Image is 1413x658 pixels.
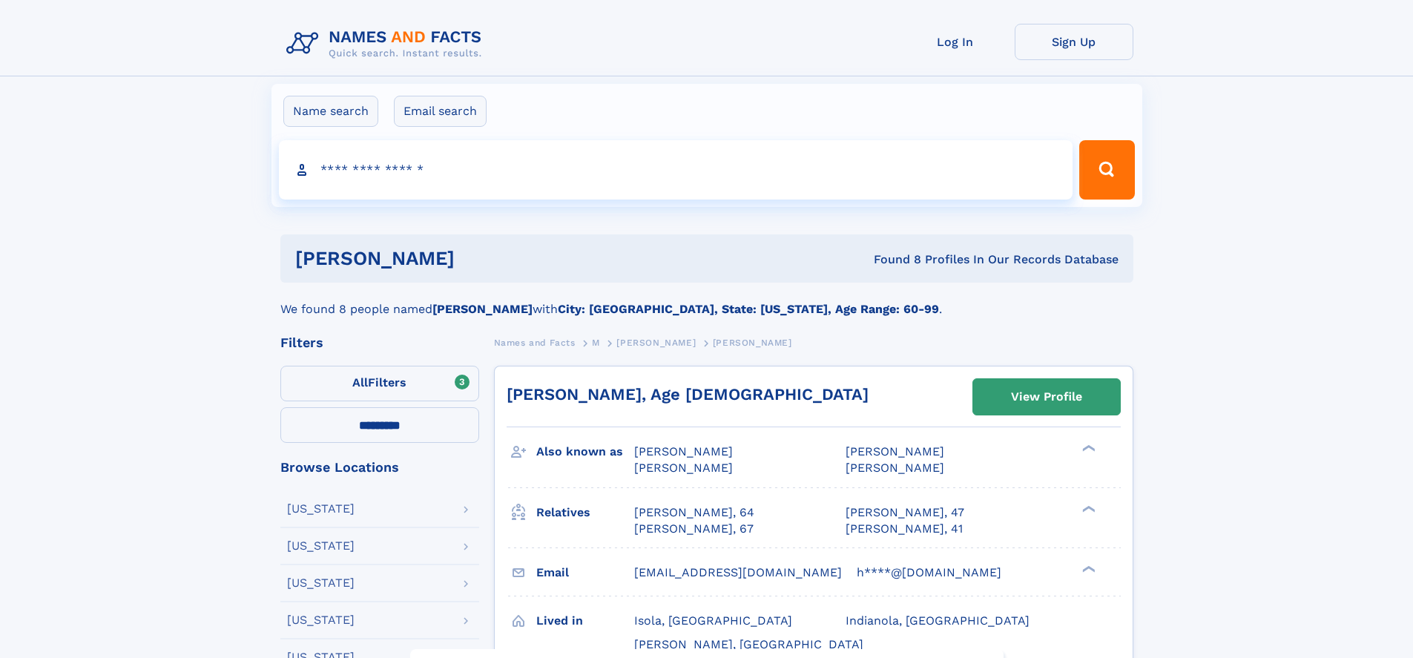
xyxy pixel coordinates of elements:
a: [PERSON_NAME], 64 [634,504,754,521]
div: [US_STATE] [287,503,355,515]
span: All [352,375,368,389]
a: Log In [896,24,1015,60]
span: [PERSON_NAME] [713,338,792,348]
a: [PERSON_NAME], 41 [846,521,963,537]
div: [US_STATE] [287,577,355,589]
span: [PERSON_NAME] [634,444,733,458]
div: [US_STATE] [287,614,355,626]
a: View Profile [973,379,1120,415]
a: M [592,333,600,352]
div: ❯ [1078,444,1096,453]
div: We found 8 people named with . [280,283,1133,318]
div: ❯ [1078,564,1096,573]
span: [PERSON_NAME] [634,461,733,475]
label: Email search [394,96,487,127]
div: Browse Locations [280,461,479,474]
div: Filters [280,336,479,349]
a: [PERSON_NAME] [616,333,696,352]
span: [PERSON_NAME] [616,338,696,348]
h1: [PERSON_NAME] [295,249,665,268]
span: [PERSON_NAME] [846,461,944,475]
b: City: [GEOGRAPHIC_DATA], State: [US_STATE], Age Range: 60-99 [558,302,939,316]
span: [PERSON_NAME] [846,444,944,458]
div: Found 8 Profiles In Our Records Database [664,251,1119,268]
span: [PERSON_NAME], [GEOGRAPHIC_DATA] [634,637,863,651]
img: Logo Names and Facts [280,24,494,64]
span: Isola, [GEOGRAPHIC_DATA] [634,613,792,628]
h3: Lived in [536,608,634,634]
label: Filters [280,366,479,401]
h3: Email [536,560,634,585]
span: [EMAIL_ADDRESS][DOMAIN_NAME] [634,565,842,579]
a: [PERSON_NAME], Age [DEMOGRAPHIC_DATA] [507,385,869,404]
button: Search Button [1079,140,1134,200]
input: search input [279,140,1073,200]
b: [PERSON_NAME] [432,302,533,316]
a: [PERSON_NAME], 67 [634,521,754,537]
h3: Relatives [536,500,634,525]
div: [US_STATE] [287,540,355,552]
label: Name search [283,96,378,127]
span: M [592,338,600,348]
a: Sign Up [1015,24,1133,60]
h3: Also known as [536,439,634,464]
a: [PERSON_NAME], 47 [846,504,964,521]
div: View Profile [1011,380,1082,414]
div: ❯ [1078,504,1096,513]
a: Names and Facts [494,333,576,352]
span: Indianola, [GEOGRAPHIC_DATA] [846,613,1030,628]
